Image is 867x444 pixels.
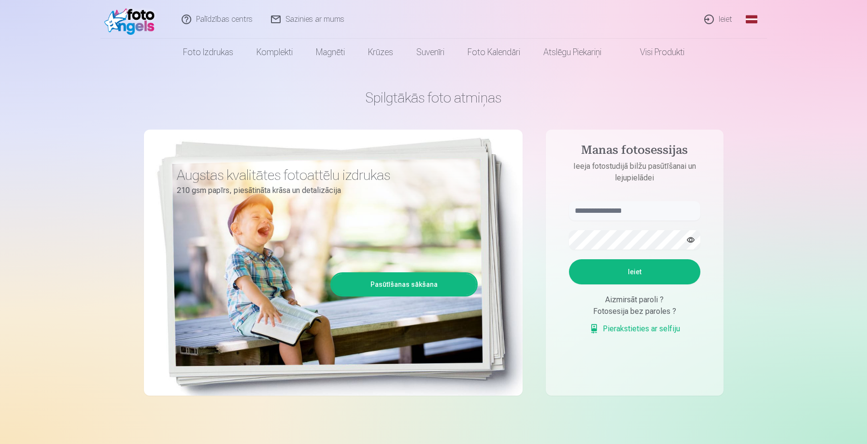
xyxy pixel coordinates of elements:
button: Ieiet [569,259,700,284]
a: Foto izdrukas [171,39,245,66]
div: Aizmirsāt paroli ? [569,294,700,306]
p: 210 gsm papīrs, piesātināta krāsa un detalizācija [177,184,470,197]
h3: Augstas kvalitātes fotoattēlu izdrukas [177,166,470,184]
img: /fa1 [104,4,160,35]
a: Pierakstieties ar selfiju [589,323,680,335]
a: Foto kalendāri [456,39,532,66]
p: Ieeja fotostudijā bilžu pasūtīšanai un lejupielādei [559,161,710,184]
a: Suvenīri [405,39,456,66]
h1: Spilgtākās foto atmiņas [144,89,724,106]
a: Atslēgu piekariņi [532,39,613,66]
a: Visi produkti [613,39,696,66]
div: Fotosesija bez paroles ? [569,306,700,317]
a: Krūzes [356,39,405,66]
a: Pasūtīšanas sākšana [332,274,476,295]
a: Komplekti [245,39,304,66]
a: Magnēti [304,39,356,66]
h4: Manas fotosessijas [559,143,710,161]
